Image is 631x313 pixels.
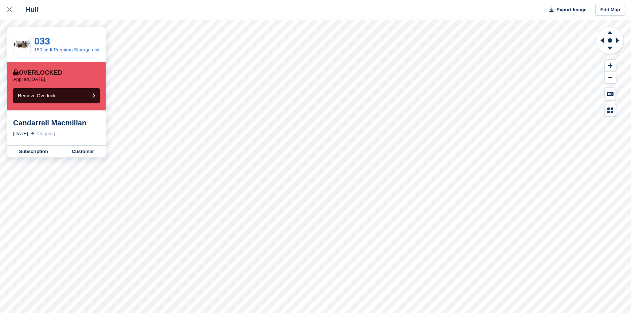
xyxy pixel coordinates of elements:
[19,5,38,14] div: Hull
[31,132,34,135] img: arrow-right-light-icn-cde0832a797a2874e46488d9cf13f60e5c3a73dbe684e267c42b8395dfbc2abf.svg
[556,6,586,13] span: Export Image
[13,130,28,137] div: [DATE]
[13,38,30,51] img: 150.jpg
[545,4,587,16] button: Export Image
[34,36,50,47] a: 033
[595,4,625,16] a: Edit Map
[13,69,62,77] div: Overlocked
[605,72,616,84] button: Zoom Out
[7,146,60,157] a: Subscription
[13,88,100,103] button: Remove Overlock
[605,104,616,116] button: Map Legend
[605,88,616,100] button: Keyboard Shortcuts
[605,60,616,72] button: Zoom In
[13,118,100,127] div: Candarrell Macmillan
[37,130,55,137] div: Ongoing
[34,47,99,52] a: 150 sq ft Premium Storage unit
[18,93,55,98] span: Remove Overlock
[60,146,106,157] a: Customer
[13,77,45,82] p: Applied [DATE]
